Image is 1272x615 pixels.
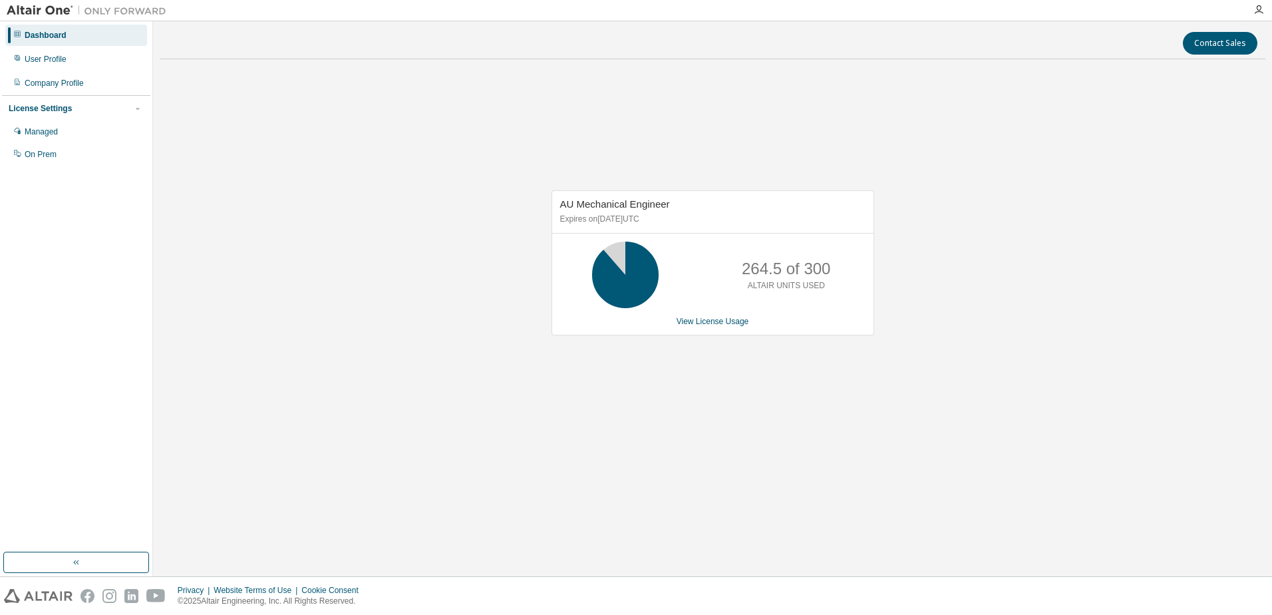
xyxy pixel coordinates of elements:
img: altair_logo.svg [4,589,73,603]
p: 264.5 of 300 [742,258,830,280]
img: Altair One [7,4,173,17]
a: View License Usage [677,317,749,326]
div: Website Terms of Use [214,585,301,596]
img: facebook.svg [80,589,94,603]
img: youtube.svg [146,589,166,603]
button: Contact Sales [1183,32,1257,55]
div: Company Profile [25,78,84,89]
div: Dashboard [25,30,67,41]
p: © 2025 Altair Engineering, Inc. All Rights Reserved. [178,596,367,607]
div: Cookie Consent [301,585,366,596]
p: Expires on [DATE] UTC [560,214,862,225]
div: Privacy [178,585,214,596]
img: instagram.svg [102,589,116,603]
div: License Settings [9,103,72,114]
span: AU Mechanical Engineer [560,198,670,210]
div: User Profile [25,54,67,65]
div: On Prem [25,149,57,160]
img: linkedin.svg [124,589,138,603]
div: Managed [25,126,58,137]
p: ALTAIR UNITS USED [748,280,825,292]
